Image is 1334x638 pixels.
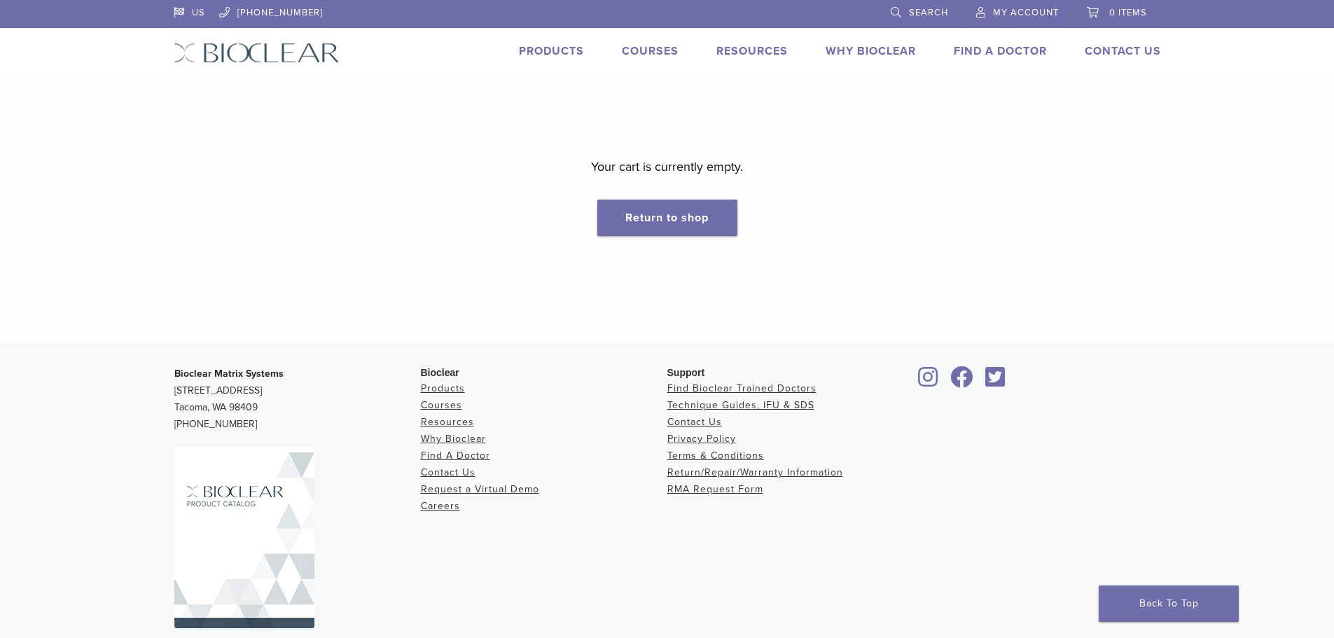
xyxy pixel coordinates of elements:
strong: Bioclear Matrix Systems [174,368,284,380]
a: Find Bioclear Trained Doctors [667,382,817,394]
a: Contact Us [421,466,475,478]
span: 0 items [1109,7,1147,18]
a: Resources [421,416,474,428]
p: [STREET_ADDRESS] Tacoma, WA 98409 [PHONE_NUMBER] [174,366,421,433]
a: Products [421,382,465,394]
span: Search [909,7,948,18]
a: Terms & Conditions [667,450,764,462]
a: Privacy Policy [667,433,736,445]
a: Contact Us [667,416,722,428]
a: Request a Virtual Demo [421,483,539,495]
a: Find A Doctor [421,450,490,462]
span: My Account [993,7,1059,18]
img: Bioclear [174,447,314,628]
a: Bioclear [946,375,978,389]
a: Contact Us [1085,44,1161,58]
a: Back To Top [1099,585,1239,622]
a: Resources [716,44,788,58]
a: Return/Repair/Warranty Information [667,466,843,478]
a: Careers [421,500,460,512]
img: Bioclear [174,43,340,63]
a: Technique Guides, IFU & SDS [667,399,814,411]
a: Bioclear [914,375,943,389]
a: Return to shop [597,200,737,236]
a: Why Bioclear [826,44,916,58]
a: Why Bioclear [421,433,486,445]
a: Courses [421,399,462,411]
a: Courses [622,44,679,58]
a: Products [519,44,584,58]
a: Find A Doctor [954,44,1047,58]
p: Your cart is currently empty. [591,156,743,177]
a: Bioclear [981,375,1010,389]
a: RMA Request Form [667,483,763,495]
span: Support [667,367,705,378]
span: Bioclear [421,367,459,378]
